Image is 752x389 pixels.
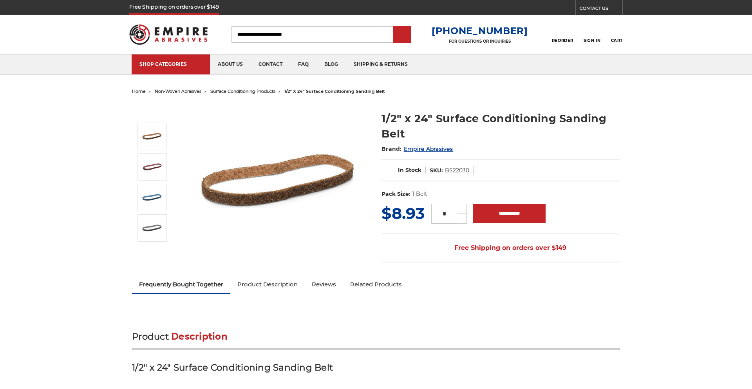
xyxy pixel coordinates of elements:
[155,89,201,94] a: non-woven abrasives
[251,54,290,74] a: contact
[611,26,623,43] a: Cart
[284,89,385,94] span: 1/2" x 24" surface conditioning sanding belt
[436,240,566,256] span: Free Shipping on orders over $149
[394,27,410,43] input: Submit
[143,106,162,123] button: Previous
[412,190,427,198] dd: 1 Belt
[129,19,208,50] img: Empire Abrasives
[316,54,346,74] a: blog
[230,276,305,293] a: Product Description
[381,145,402,152] span: Brand:
[580,4,622,15] a: CONTACT US
[398,166,421,174] span: In Stock
[381,190,410,198] dt: Pack Size:
[132,89,146,94] a: home
[142,218,162,238] img: 1/2"x24" Ultra Fine Surface Conditioning Belt
[381,111,620,141] h1: 1/2" x 24" Surface Conditioning Sanding Belt
[199,103,356,259] img: 1/2"x24" Coarse Surface Conditioning Belt
[346,54,416,74] a: shipping & returns
[552,38,573,43] span: Reorder
[132,362,620,379] h3: 1/2" x 24" Surface Conditioning Sanding Belt
[432,39,528,44] p: FOR QUESTIONS OR INQUIRIES
[142,188,162,207] img: 1/2"x24" Fine Surface Conditioning Belt
[584,38,600,43] span: Sign In
[143,243,162,260] button: Next
[445,166,469,175] dd: BS22030
[210,54,251,74] a: about us
[305,276,343,293] a: Reviews
[552,26,573,43] a: Reorder
[290,54,316,74] a: faq
[381,204,425,223] span: $8.93
[404,145,453,152] a: Empire Abrasives
[142,157,162,177] img: 1/2"x24" Medium Surface Conditioning Belt
[343,276,409,293] a: Related Products
[611,38,623,43] span: Cart
[132,276,230,293] a: Frequently Bought Together
[432,25,528,36] a: [PHONE_NUMBER]
[139,61,202,67] div: SHOP CATEGORIES
[210,89,275,94] a: surface conditioning products
[171,331,228,342] span: Description
[430,166,443,175] dt: SKU:
[132,331,169,342] span: Product
[142,127,162,146] img: 1/2"x24" Coarse Surface Conditioning Belt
